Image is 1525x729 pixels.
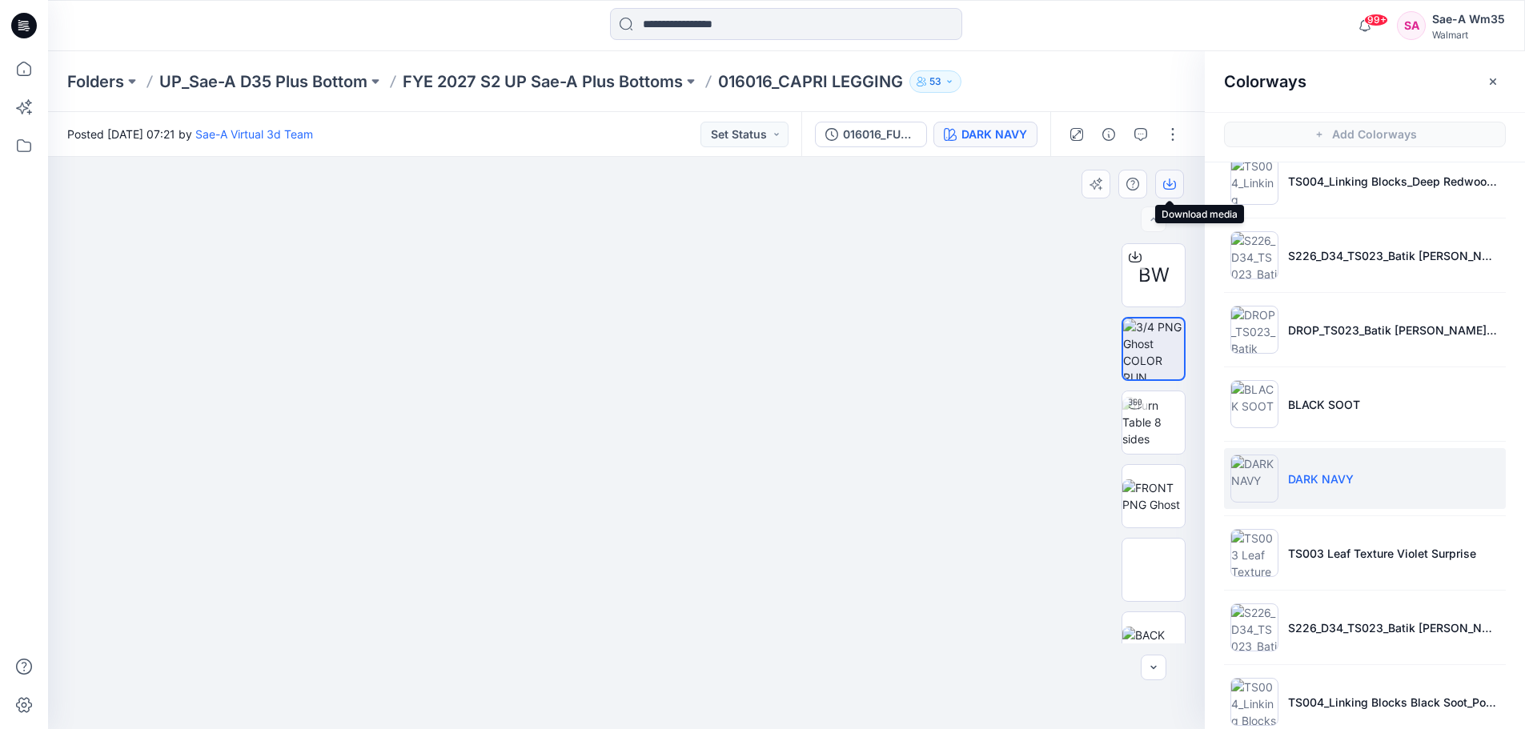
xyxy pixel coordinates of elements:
img: FRONT PNG Ghost [1122,479,1185,513]
p: 53 [929,73,941,90]
p: 016016_CAPRI LEGGING [718,70,903,93]
img: Turn Table 8 sides [1122,397,1185,447]
img: BLACK SOOT [1230,380,1278,428]
p: TS004_Linking Blocks_Deep Redwood_64cm [1288,173,1499,190]
img: S226_D34_TS023_Batik Dotty Floral_Black Soot_21.33cm_4 colors 1 [1230,603,1278,651]
p: DARK NAVY [1288,471,1354,487]
span: 99+ [1364,14,1388,26]
button: DARK NAVY [933,122,1037,147]
button: 016016_FULL COLORWAYS [815,122,927,147]
img: TS003 Leaf Texture Violet Surprise [1230,529,1278,577]
img: DROP_TS023_Batik Dotty Floral_Black Soot_21.33cm [1230,306,1278,354]
div: Walmart [1432,29,1505,41]
p: TS003 Leaf Texture Violet Surprise [1288,545,1476,562]
p: S226_D34_TS023_Batik [PERSON_NAME] Floral_Black Soot_21.33cm_4 colors [1288,247,1499,264]
div: 016016_FULL COLORWAYS [843,126,917,143]
img: S226_D34_TS023_Batik Dotty Floral_Black Soot_21.33cm_4 colors [1230,231,1278,279]
img: 3/4 PNG Ghost COLOR RUN [1123,318,1184,379]
img: BACK PNG Ghost [1122,627,1185,660]
p: TS004_Linking Blocks Black Soot_Porcelain Beige [1288,694,1499,711]
div: Sae-A Wm35 [1432,10,1505,29]
a: FYE 2027 S2 UP Sae-A Plus Bottoms [403,70,683,93]
p: S226_D34_TS023_Batik [PERSON_NAME] Floral_Black Soot_21.33cm_4 colors 1 [1288,619,1499,636]
img: TS004_Linking Blocks Black Soot_Porcelain Beige [1230,678,1278,726]
div: SA [1397,11,1426,40]
a: Folders [67,70,124,93]
button: 53 [909,70,961,93]
a: UP_Sae-A D35 Plus Bottom [159,70,367,93]
p: BLACK SOOT [1288,396,1360,413]
a: Sae-A Virtual 3d Team [195,127,313,141]
div: DARK NAVY [961,126,1027,143]
span: Posted [DATE] 07:21 by [67,126,313,142]
span: BW [1138,261,1170,290]
p: DROP_TS023_Batik [PERSON_NAME] Floral_Black Soot_21.33cm [1288,322,1499,338]
button: Details [1096,122,1122,147]
img: TS004_Linking Blocks_Deep Redwood_64cm [1230,157,1278,205]
h2: Colorways [1224,72,1306,91]
img: DARK NAVY [1230,455,1278,503]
